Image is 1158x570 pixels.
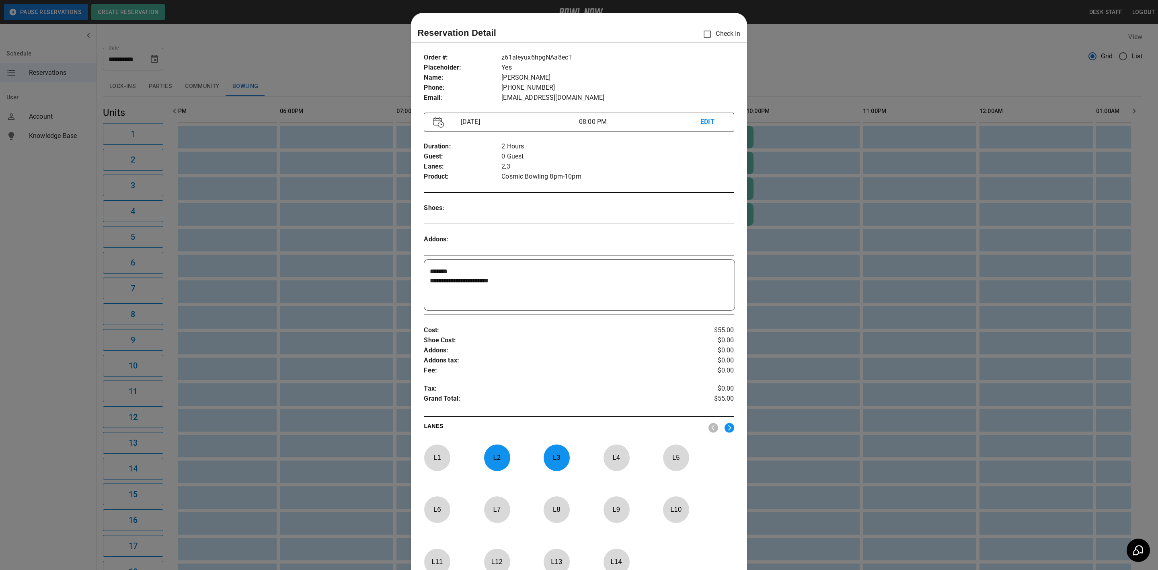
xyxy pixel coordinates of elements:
p: Duration : [424,142,501,152]
p: Check In [699,26,740,43]
p: L 3 [543,448,570,467]
p: L 4 [603,448,630,467]
p: Yes [501,63,734,73]
p: Placeholder : [424,63,501,73]
p: Tax : [424,384,682,394]
p: Shoes : [424,203,501,213]
p: [PHONE_NUMBER] [501,83,734,93]
p: 0 Guest [501,152,734,162]
p: 08:00 PM [579,117,700,127]
p: Fee : [424,366,682,376]
p: L 10 [663,500,689,519]
p: [EMAIL_ADDRESS][DOMAIN_NAME] [501,93,734,103]
p: LANES [424,422,702,433]
p: $0.00 [682,335,734,346]
img: Vector [433,117,444,128]
p: L 6 [424,500,450,519]
p: Order # : [424,53,501,63]
p: Shoe Cost : [424,335,682,346]
p: Addons : [424,346,682,356]
p: Reservation Detail [417,26,496,39]
p: L 5 [663,448,689,467]
p: z61aleyux6hpgNAa8ecT [501,53,734,63]
p: Addons : [424,235,501,245]
p: [PERSON_NAME] [501,73,734,83]
p: $0.00 [682,366,734,376]
img: right.svg [725,423,734,433]
img: nav_left.svg [708,423,718,433]
p: Email : [424,93,501,103]
p: $0.00 [682,346,734,356]
p: Lanes : [424,162,501,172]
p: Cosmic Bowling 8pm-10pm [501,172,734,182]
p: L 9 [603,500,630,519]
p: L 1 [424,448,450,467]
p: 2,3 [501,162,734,172]
p: $0.00 [682,384,734,394]
p: Name : [424,73,501,83]
p: L 8 [543,500,570,519]
p: 2 Hours [501,142,734,152]
p: $0.00 [682,356,734,366]
p: Addons tax : [424,356,682,366]
p: [DATE] [458,117,579,127]
p: $55.00 [682,394,734,406]
p: EDIT [700,117,725,127]
p: L 7 [484,500,510,519]
p: Cost : [424,325,682,335]
p: Grand Total : [424,394,682,406]
p: L 2 [484,448,510,467]
p: Phone : [424,83,501,93]
p: Guest : [424,152,501,162]
p: Product : [424,172,501,182]
p: $55.00 [682,325,734,335]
